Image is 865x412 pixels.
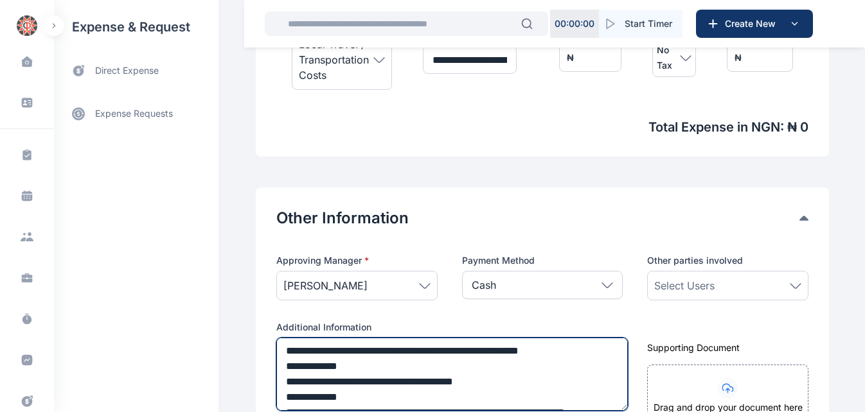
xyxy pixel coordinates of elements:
div: ₦ [735,51,742,64]
button: Create New [696,10,813,38]
div: expense requests [54,88,218,129]
span: Create New [720,17,787,30]
a: expense requests [54,98,218,129]
span: Select Users [654,278,715,293]
button: Start Timer [599,10,682,38]
span: Start Timer [625,17,672,30]
p: 00 : 00 : 00 [555,17,594,30]
span: [PERSON_NAME] [283,278,368,293]
a: direct expense [54,54,218,88]
label: Additional Information [276,321,623,334]
div: ₦ [567,51,574,64]
button: Other Information [276,208,799,228]
span: Approving Manager [276,254,369,267]
label: Payment Method [462,254,623,267]
span: Other parties involved [647,254,743,267]
span: direct expense [95,64,159,78]
div: Other Information [276,208,808,228]
p: Cash [472,277,496,293]
span: No Tax [657,42,680,73]
span: Total Expense in NGN : ₦ 0 [276,118,808,136]
div: Supporting Document [647,341,808,354]
span: Local Travel / Transportation Costs [299,37,373,83]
